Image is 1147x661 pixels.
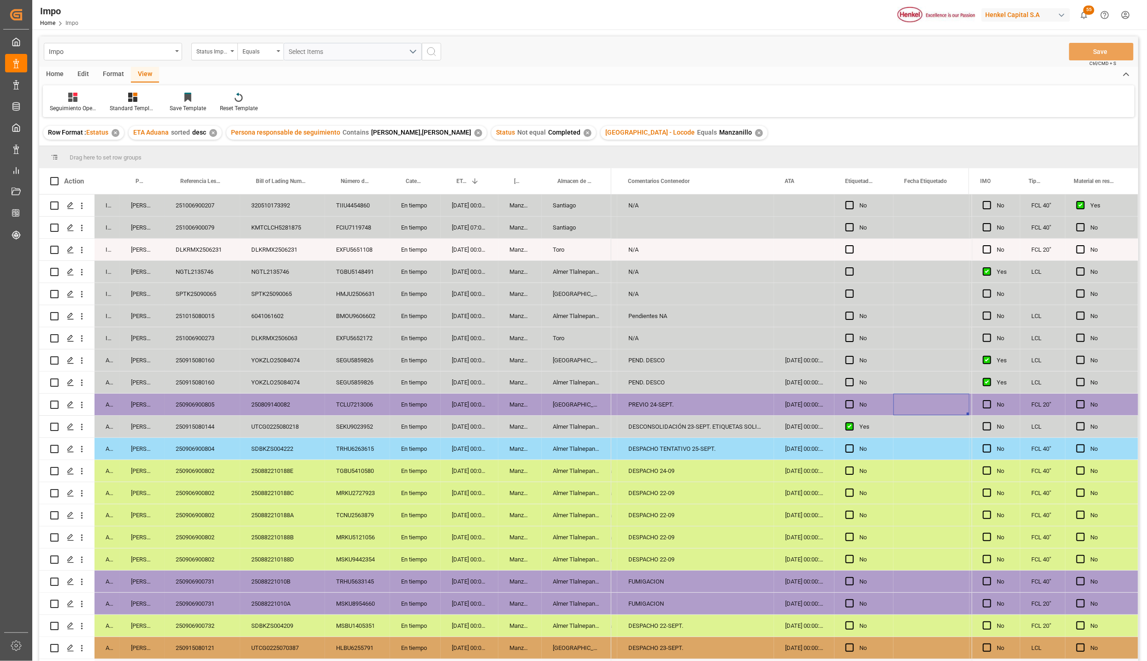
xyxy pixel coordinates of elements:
div: Press SPACE to select this row. [972,239,1138,261]
div: Press SPACE to select this row. [39,637,611,659]
div: Press SPACE to select this row. [39,416,611,438]
div: Henkel Capital S.A [981,8,1070,22]
div: LCL [1020,416,1065,437]
div: MRKU5121056 [325,526,390,548]
div: 6041061602 [240,305,325,327]
div: [DATE] 00:00:00 [774,394,834,415]
div: [DATE] 00:00:00 [441,372,498,393]
div: FCL 20" [1020,394,1065,415]
div: LCL [1020,305,1065,327]
div: Press SPACE to select this row. [972,261,1138,283]
div: Arrived [95,438,120,460]
div: [DATE] 00:00:00 [774,615,834,637]
div: FCL 40" [1020,438,1065,460]
div: [DATE] 00:00:00 [441,460,498,482]
div: En tiempo [390,327,441,349]
div: [DATE] 00:00:00 [441,571,498,592]
div: PREVIO 24-SEPT. [617,394,774,415]
div: Press SPACE to select this row. [972,438,1138,460]
div: DLKRMX2506063 [240,327,325,349]
div: [DATE] 00:00:00 [441,526,498,548]
div: Almer Tlalnepantla [542,372,611,393]
button: search button [422,43,441,60]
span: Select Items [289,48,328,55]
div: TCNU2563879 [325,504,390,526]
div: Home [39,67,71,83]
button: open menu [191,43,237,60]
div: [PERSON_NAME] [120,305,165,327]
div: 250906900802 [165,482,240,504]
div: [DATE] 00:00:00 [441,549,498,570]
button: open menu [284,43,422,60]
div: 250906900802 [165,504,240,526]
div: UTCG0225080218 [240,416,325,437]
div: En tiempo [390,261,441,283]
div: Arrived [95,482,120,504]
div: En tiempo [390,195,441,216]
div: Almer Tlalnepantla [542,261,611,283]
div: Press SPACE to select this row. [972,195,1138,217]
div: [DATE] 00:00:00 [441,482,498,504]
div: DESPACHO 24-09 [617,460,774,482]
div: N/A [617,239,774,260]
div: Equals [242,45,274,56]
div: 250915080144 [165,416,240,437]
div: Manzanillo [498,571,542,592]
div: Press SPACE to select this row. [39,283,611,305]
div: [DATE] 00:00:00 [774,349,834,371]
div: [PERSON_NAME] [120,593,165,614]
div: FCL 40" [1020,571,1065,592]
div: Manzanillo [498,239,542,260]
div: [PERSON_NAME] [120,261,165,283]
div: Manzanillo [498,372,542,393]
div: YOKZLO25084074 [240,349,325,371]
div: Manzanillo [498,305,542,327]
div: [PERSON_NAME] [120,571,165,592]
div: [PERSON_NAME] [120,637,165,659]
div: Press SPACE to select this row. [39,394,611,416]
div: [DATE] 00:00:00 [774,526,834,548]
div: [DATE] 00:00:00 [774,549,834,570]
div: N/A [617,261,774,283]
div: Press SPACE to select this row. [972,416,1138,438]
div: In progress [95,217,120,238]
div: In progress [95,283,120,305]
div: DESPACHO 22-09 [617,549,774,570]
div: SDBKZS004222 [240,438,325,460]
div: Almer Tlalnepantla [542,615,611,637]
div: Almer Tlalnepantla [542,526,611,548]
div: 250906900802 [165,460,240,482]
div: EXFU5651108 [325,239,390,260]
div: FCL 40" [1020,460,1065,482]
div: [DATE] 00:00:00 [441,438,498,460]
div: [DATE] 00:00:00 [774,372,834,393]
div: [GEOGRAPHIC_DATA] [542,349,611,371]
div: FCL 40" [1020,504,1065,526]
a: Home [40,20,55,26]
div: Arrived [95,637,120,659]
button: open menu [237,43,284,60]
div: 250906900802 [165,526,240,548]
div: En tiempo [390,416,441,437]
div: In progress [95,327,120,349]
div: [PERSON_NAME] [120,549,165,570]
div: [DATE] 00:00:00 [774,504,834,526]
button: Henkel Capital S.A [981,6,1074,24]
div: En tiempo [390,460,441,482]
div: DESPACHO TENTATIVO 25-SEPT. [617,438,774,460]
div: SEGU5859826 [325,349,390,371]
div: Press SPACE to select this row. [39,526,611,549]
div: Arrived [95,571,120,592]
div: Press SPACE to select this row. [972,549,1138,571]
div: Press SPACE to select this row. [39,549,611,571]
div: [PERSON_NAME] [120,349,165,371]
div: TGBU5410580 [325,460,390,482]
div: En tiempo [390,549,441,570]
div: Santiago [542,217,611,238]
div: NOM-050. NO CUMPLE CON NOM [970,416,1062,437]
div: En tiempo [390,482,441,504]
div: Almer Tlalnepantla [542,549,611,570]
div: [PERSON_NAME] [120,283,165,305]
div: SEKU9023952 [325,416,390,437]
div: Press SPACE to select this row. [972,460,1138,482]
